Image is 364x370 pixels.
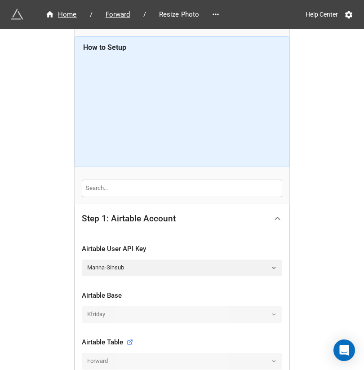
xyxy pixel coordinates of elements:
input: Search... [82,180,282,197]
div: Airtable User API Key [82,244,282,255]
div: Airtable Table [82,337,133,348]
img: miniextensions-icon.73ae0678.png [11,8,23,21]
li: / [143,10,146,19]
a: Forward [96,9,140,20]
a: Help Center [299,6,344,22]
div: Step 1: Airtable Account [82,214,176,223]
span: Resize Photo [154,9,205,20]
iframe: How to Resize Images on Airtable in Bulk! [83,56,281,159]
div: Step 1: Airtable Account [75,204,289,233]
a: Manna-Sinsub [82,260,282,276]
span: Forward [100,9,136,20]
a: Home [36,9,86,20]
div: Home [45,9,77,20]
nav: breadcrumb [36,9,209,20]
b: How to Setup [83,43,126,52]
div: Open Intercom Messenger [333,339,355,361]
div: Airtable Base [82,291,282,301]
li: / [90,10,93,19]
